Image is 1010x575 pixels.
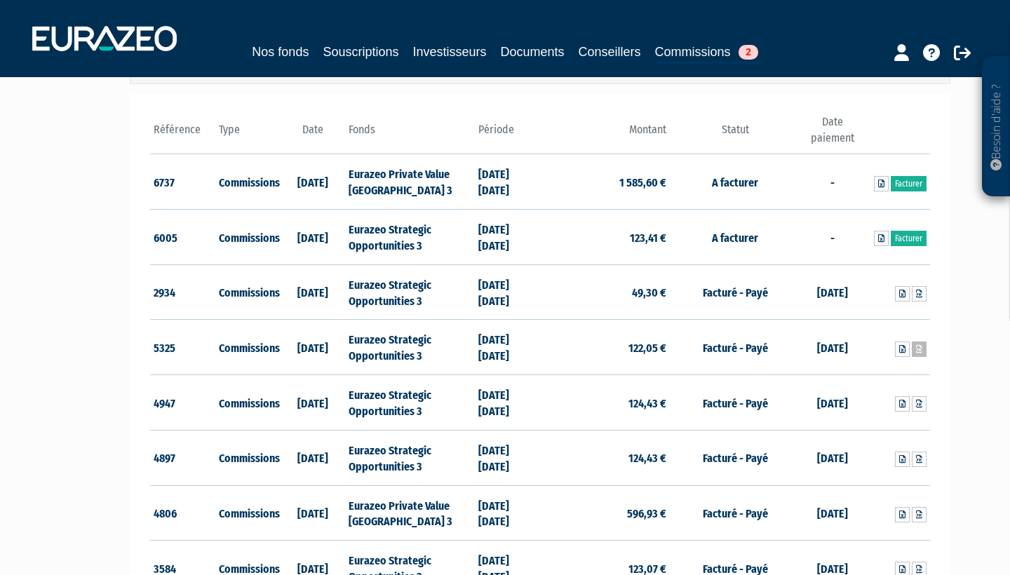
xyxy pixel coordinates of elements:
[252,42,309,62] a: Nos fonds
[891,176,927,191] a: Facturer
[280,264,345,320] td: [DATE]
[579,42,641,62] a: Conseillers
[150,210,215,265] td: 6005
[540,154,670,210] td: 1 585,60 €
[280,430,345,485] td: [DATE]
[800,154,866,210] td: -
[280,375,345,431] td: [DATE]
[540,485,670,541] td: 596,93 €
[800,485,866,541] td: [DATE]
[670,485,800,541] td: Facturé - Payé
[150,430,215,485] td: 4897
[345,430,475,485] td: Eurazeo Strategic Opportunities 3
[475,210,540,265] td: [DATE] [DATE]
[280,154,345,210] td: [DATE]
[540,375,670,431] td: 124,43 €
[800,264,866,320] td: [DATE]
[150,320,215,375] td: 5325
[345,114,475,154] th: Fonds
[345,264,475,320] td: Eurazeo Strategic Opportunities 3
[475,264,540,320] td: [DATE] [DATE]
[540,264,670,320] td: 49,30 €
[540,320,670,375] td: 122,05 €
[475,114,540,154] th: Période
[32,26,177,51] img: 1732889491-logotype_eurazeo_blanc_rvb.png
[800,375,866,431] td: [DATE]
[800,114,866,154] th: Date paiement
[150,154,215,210] td: 6737
[280,114,345,154] th: Date
[800,430,866,485] td: [DATE]
[215,114,281,154] th: Type
[150,375,215,431] td: 4947
[215,320,281,375] td: Commissions
[475,375,540,431] td: [DATE] [DATE]
[215,430,281,485] td: Commissions
[215,264,281,320] td: Commissions
[540,210,670,265] td: 123,41 €
[891,231,927,246] a: Facturer
[345,485,475,541] td: Eurazeo Private Value [GEOGRAPHIC_DATA] 3
[280,210,345,265] td: [DATE]
[670,210,800,265] td: A facturer
[540,430,670,485] td: 124,43 €
[280,485,345,541] td: [DATE]
[150,264,215,320] td: 2934
[800,320,866,375] td: [DATE]
[475,320,540,375] td: [DATE] [DATE]
[670,114,800,154] th: Statut
[670,320,800,375] td: Facturé - Payé
[215,375,281,431] td: Commissions
[800,210,866,265] td: -
[215,485,281,541] td: Commissions
[739,45,758,60] span: 2
[475,485,540,541] td: [DATE] [DATE]
[280,320,345,375] td: [DATE]
[540,114,670,154] th: Montant
[655,42,758,64] a: Commissions2
[345,320,475,375] td: Eurazeo Strategic Opportunities 3
[150,114,215,154] th: Référence
[323,42,398,62] a: Souscriptions
[670,264,800,320] td: Facturé - Payé
[345,154,475,210] td: Eurazeo Private Value [GEOGRAPHIC_DATA] 3
[150,485,215,541] td: 4806
[412,42,486,62] a: Investisseurs
[345,210,475,265] td: Eurazeo Strategic Opportunities 3
[345,375,475,431] td: Eurazeo Strategic Opportunities 3
[670,154,800,210] td: A facturer
[501,42,565,62] a: Documents
[670,430,800,485] td: Facturé - Payé
[215,154,281,210] td: Commissions
[475,430,540,485] td: [DATE] [DATE]
[988,64,1004,190] p: Besoin d'aide ?
[670,375,800,431] td: Facturé - Payé
[475,154,540,210] td: [DATE] [DATE]
[215,210,281,265] td: Commissions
